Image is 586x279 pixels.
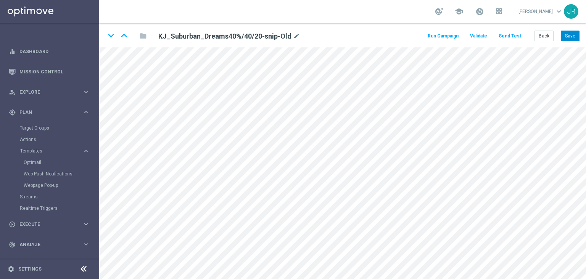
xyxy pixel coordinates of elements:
a: Webpage Pop-up [24,182,79,188]
i: keyboard_arrow_right [82,221,90,228]
i: keyboard_arrow_right [82,88,90,96]
i: keyboard_arrow_up [118,30,130,41]
i: keyboard_arrow_right [82,241,90,248]
div: Templates [20,145,98,191]
button: Run Campaign [427,31,460,41]
button: Back [534,31,554,41]
button: Mission Control [8,69,90,75]
div: Actions [20,134,98,145]
a: Web Push Notifications [24,171,79,177]
div: Streams [20,191,98,203]
a: Target Groups [20,125,79,131]
span: Templates [20,149,75,153]
button: gps_fixed Plan keyboard_arrow_right [8,109,90,115]
i: keyboard_arrow_right [82,148,90,155]
a: Streams [20,194,79,200]
a: Dashboard [19,41,90,62]
span: Plan [19,110,82,115]
div: Target Groups [20,122,98,134]
i: mode_edit [293,32,300,41]
div: Realtime Triggers [20,203,98,214]
i: person_search [9,89,16,96]
i: play_circle_outline [9,221,16,228]
a: Optimail [24,159,79,165]
div: Mission Control [9,62,90,82]
a: Mission Control [19,62,90,82]
button: track_changes Analyze keyboard_arrow_right [8,242,90,248]
div: Webpage Pop-up [24,180,98,191]
div: JR [564,4,578,19]
div: Web Push Notifications [24,168,98,180]
button: play_circle_outline Execute keyboard_arrow_right [8,221,90,227]
a: Realtime Triggers [20,205,79,211]
a: Actions [20,136,79,143]
span: keyboard_arrow_down [555,7,563,16]
i: settings [8,266,14,273]
a: [PERSON_NAME]keyboard_arrow_down [518,6,564,17]
i: equalizer [9,48,16,55]
span: Execute [19,222,82,227]
button: equalizer Dashboard [8,49,90,55]
button: Save [561,31,580,41]
i: track_changes [9,241,16,248]
div: Dashboard [9,41,90,62]
span: school [455,7,463,16]
div: Analyze [9,241,82,248]
i: keyboard_arrow_down [105,30,117,41]
button: Send Test [497,31,522,41]
div: Templates [20,149,82,153]
i: keyboard_arrow_right [82,109,90,116]
div: Explore [9,89,82,96]
i: gps_fixed [9,109,16,116]
span: Analyze [19,242,82,247]
span: Validate [470,33,487,39]
button: Validate [469,31,488,41]
h2: KJ_Suburban_Dreams40%/40/20-snip-Old [158,32,291,41]
button: Templates keyboard_arrow_right [20,148,90,154]
a: Settings [18,267,42,271]
div: Optimail [24,157,98,168]
button: person_search Explore keyboard_arrow_right [8,89,90,95]
div: Plan [9,109,82,116]
div: Execute [9,221,82,228]
span: Explore [19,90,82,94]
